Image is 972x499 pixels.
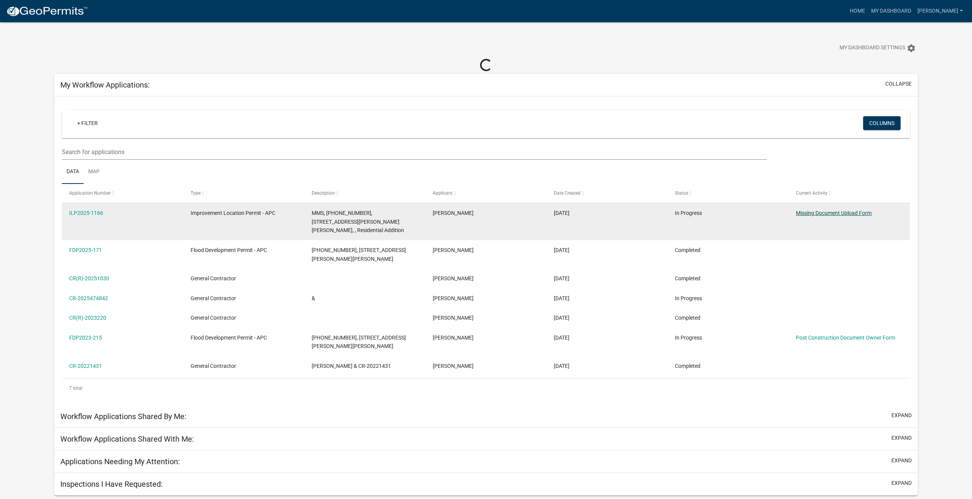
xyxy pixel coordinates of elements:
[60,80,150,89] h5: My Workflow Applications:
[675,247,700,253] span: Completed
[433,210,474,216] span: Shawn Dustin Huey
[312,247,406,262] span: 005-110-054, 6402 E MCKENNA RD LOT 99, Huey, 211
[863,116,901,130] button: Columns
[84,160,104,184] a: Map
[554,315,569,321] span: 09/13/2023
[914,4,966,18] a: [PERSON_NAME]
[60,434,194,444] h5: Workflow Applications Shared With Me:
[71,116,104,130] a: + Filter
[191,363,236,369] span: General Contractor
[433,190,453,196] span: Applicant
[907,44,916,53] i: settings
[675,295,702,301] span: In Progress
[796,335,895,341] a: Post Construction Document Owner Form
[868,4,914,18] a: My Dashboard
[69,190,111,196] span: Application Number
[675,335,702,341] span: In Progress
[69,295,108,301] a: CR-2025474842
[191,295,236,301] span: General Contractor
[312,335,406,349] span: 005-110-054, 6402 E MCKENNA RD, Huey, 211
[554,190,581,196] span: Date Created
[433,363,474,369] span: Shawn Dustin Huey
[433,335,474,341] span: Shawn Dustin Huey
[789,184,910,202] datatable-header-cell: Current Activity
[304,184,425,202] datatable-header-cell: Description
[547,184,668,202] datatable-header-cell: Date Created
[62,184,183,202] datatable-header-cell: Application Number
[60,412,186,421] h5: Workflow Applications Shared By Me:
[668,184,789,202] datatable-header-cell: Status
[54,96,918,405] div: collapse
[796,210,872,216] a: Missing Document Upload Form
[433,275,474,281] span: Shawn Dustin Huey
[191,335,267,341] span: Flood Development Permit - APC
[891,479,912,487] button: expand
[191,190,201,196] span: Type
[312,363,391,369] span: Shawn Dustin Huey & CR-20221431
[675,275,700,281] span: Completed
[891,411,912,419] button: expand
[425,184,547,202] datatable-header-cell: Applicant
[554,275,569,281] span: 09/07/2025
[839,44,905,53] span: My Dashboard Settings
[191,210,275,216] span: Improvement Location Permit - APC
[675,190,688,196] span: Status
[796,190,828,196] span: Current Activity
[891,457,912,465] button: expand
[675,315,700,321] span: Completed
[675,363,700,369] span: Completed
[69,275,109,281] a: CR(R)-20251030
[69,210,103,216] a: ILP2025-1166
[183,184,304,202] datatable-header-cell: Type
[833,41,922,55] button: My Dashboard Settingssettings
[69,247,102,253] a: FDP2025-171
[312,190,335,196] span: Description
[69,315,106,321] a: CR(R)-2023220
[554,363,569,369] span: 09/12/2022
[69,335,102,341] a: FDP2023-215
[554,247,569,253] span: 09/10/2025
[554,210,569,216] span: 09/15/2025
[433,315,474,321] span: Shawn Dustin Huey
[847,4,868,18] a: Home
[62,144,767,160] input: Search for applications
[891,434,912,442] button: expand
[885,80,912,88] button: collapse
[675,210,702,216] span: In Progress
[60,479,163,489] h5: Inspections I Have Requested:
[554,335,569,341] span: 03/28/2023
[62,379,910,398] div: 7 total
[60,457,180,466] h5: Applications Needing My Attention:
[312,210,404,234] span: MMS, 005-110-054, 6402 E MCKENNA RD LOT 99, Huey, ILP2025-1166, , Residential Addition
[554,295,569,301] span: 09/07/2025
[312,295,315,301] span: &
[62,160,84,184] a: Data
[433,295,474,301] span: Shawn Dustin Huey
[69,363,102,369] a: CR-20221431
[191,315,236,321] span: General Contractor
[191,275,236,281] span: General Contractor
[191,247,267,253] span: Flood Development Permit - APC
[433,247,474,253] span: Shawn Dustin Huey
